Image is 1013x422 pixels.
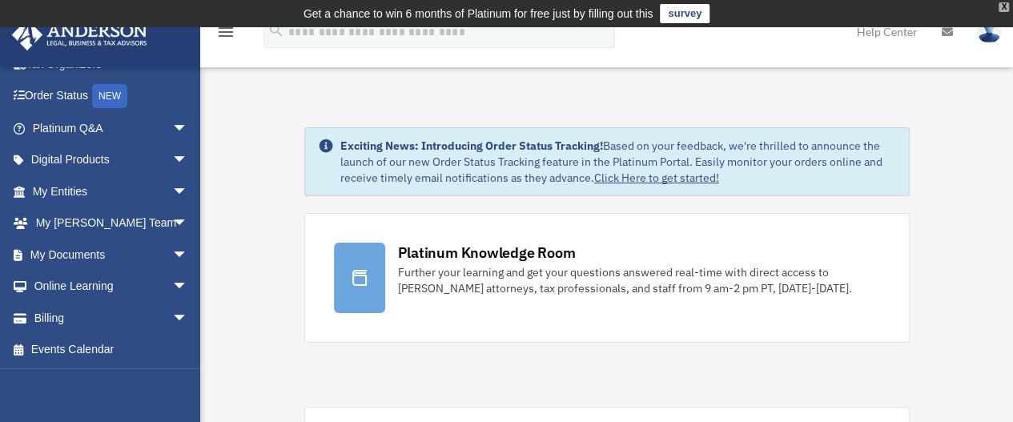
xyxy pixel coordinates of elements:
a: Billingarrow_drop_down [11,302,212,334]
a: Platinum Q&Aarrow_drop_down [11,112,212,144]
span: arrow_drop_down [172,175,204,208]
a: Order StatusNEW [11,80,212,113]
div: NEW [92,84,127,108]
div: Get a chance to win 6 months of Platinum for free just by filling out this [303,4,653,23]
div: Based on your feedback, we're thrilled to announce the launch of our new Order Status Tracking fe... [340,138,896,186]
a: Online Learningarrow_drop_down [11,271,212,303]
img: Anderson Advisors Platinum Portal [7,19,152,50]
a: Digital Productsarrow_drop_down [11,144,212,176]
a: survey [660,4,710,23]
span: arrow_drop_down [172,112,204,145]
a: My Documentsarrow_drop_down [11,239,212,271]
div: Further your learning and get your questions answered real-time with direct access to [PERSON_NAM... [398,264,880,296]
a: Events Calendar [11,334,212,366]
a: Click Here to get started! [594,171,719,185]
span: arrow_drop_down [172,144,204,177]
i: menu [216,22,235,42]
div: Platinum Knowledge Room [398,243,576,263]
i: search [267,22,285,39]
a: menu [216,28,235,42]
a: My [PERSON_NAME] Teamarrow_drop_down [11,207,212,239]
span: arrow_drop_down [172,207,204,240]
a: Platinum Knowledge Room Further your learning and get your questions answered real-time with dire... [304,213,910,343]
div: close [999,2,1009,12]
a: My Entitiesarrow_drop_down [11,175,212,207]
strong: Exciting News: Introducing Order Status Tracking! [340,139,603,153]
img: User Pic [977,20,1001,43]
span: arrow_drop_down [172,239,204,271]
span: arrow_drop_down [172,302,204,335]
span: arrow_drop_down [172,271,204,303]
